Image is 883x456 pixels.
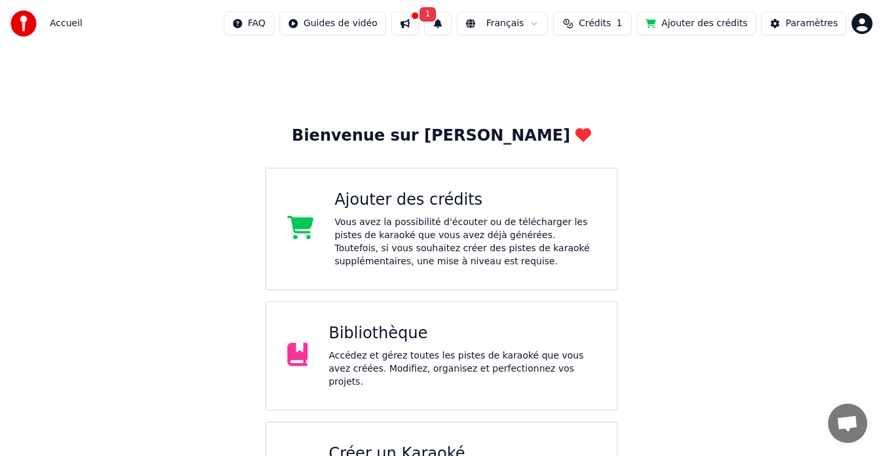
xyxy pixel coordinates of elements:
button: Crédits1 [553,12,632,35]
span: 1 [617,17,622,30]
img: youka [10,10,37,37]
button: 1 [424,12,452,35]
div: Bibliothèque [329,323,596,344]
div: Bienvenue sur [PERSON_NAME] [292,126,591,147]
div: Ajouter des crédits [334,190,596,211]
button: Ajouter des crédits [637,12,756,35]
div: Paramètres [785,17,838,30]
button: FAQ [224,12,274,35]
a: Ouvrir le chat [828,404,867,443]
div: Accédez et gérez toutes les pistes de karaoké que vous avez créées. Modifiez, organisez et perfec... [329,349,596,389]
span: Accueil [50,17,82,30]
button: Paramètres [761,12,846,35]
div: Vous avez la possibilité d'écouter ou de télécharger les pistes de karaoké que vous avez déjà gén... [334,216,596,268]
span: Crédits [579,17,611,30]
span: 1 [420,7,437,22]
button: Guides de vidéo [279,12,386,35]
nav: breadcrumb [50,17,82,30]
